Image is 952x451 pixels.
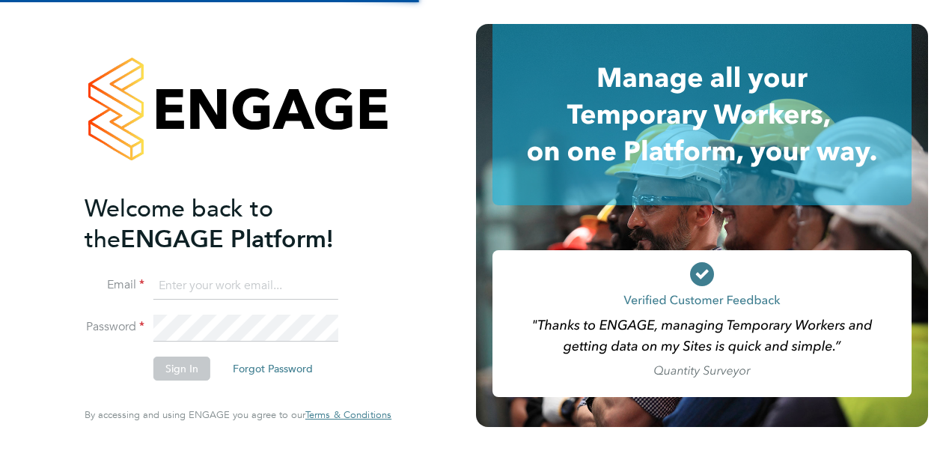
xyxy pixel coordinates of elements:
[85,193,376,255] h2: ENGAGE Platform!
[305,408,391,421] span: Terms & Conditions
[85,277,144,293] label: Email
[85,194,273,254] span: Welcome back to the
[85,319,144,335] label: Password
[153,357,210,381] button: Sign In
[305,409,391,421] a: Terms & Conditions
[85,408,391,421] span: By accessing and using ENGAGE you agree to our
[153,273,338,300] input: Enter your work email...
[221,357,325,381] button: Forgot Password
